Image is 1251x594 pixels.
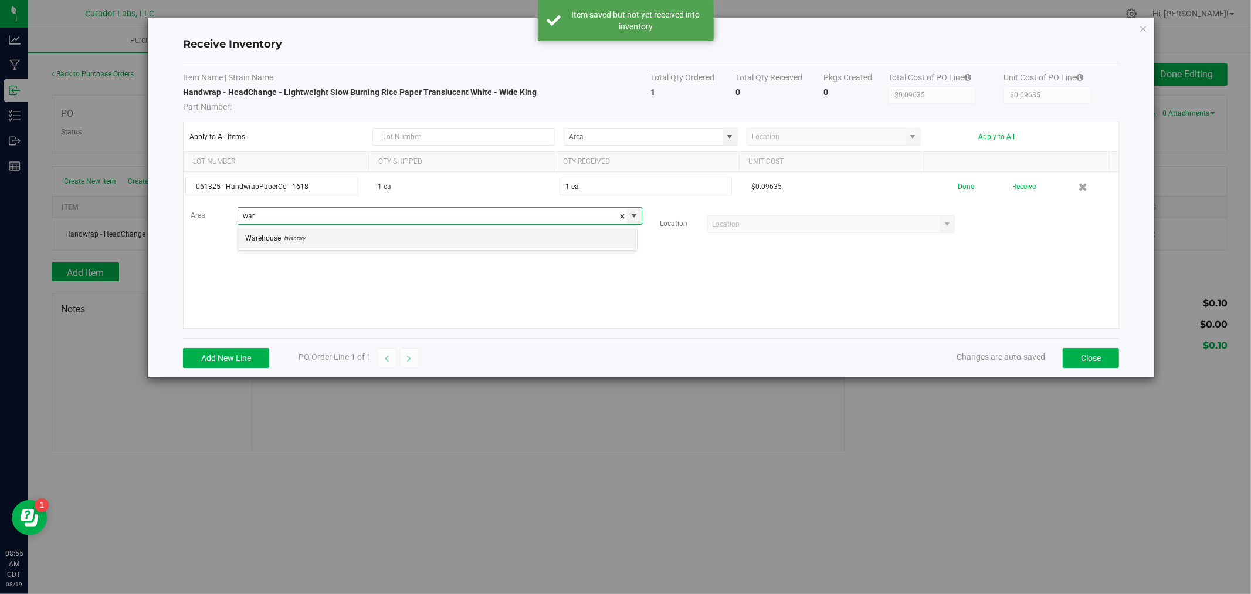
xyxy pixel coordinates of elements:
label: Area [191,210,238,221]
th: Qty Shipped [368,152,554,172]
span: Apply to All Items: [189,133,364,141]
input: Qty Received [560,178,732,195]
strong: Handwrap - HeadChange - Lightweight Slow Burning Rice Paper Translucent White - Wide King [183,87,537,97]
span: PO Order Line 1 of 1 [299,352,371,362]
td: 1 ea [371,172,558,203]
th: Total Qty Received [735,72,824,86]
th: Pkgs Created [824,72,889,86]
iframe: Resource center unread badge [35,498,49,512]
i: Specifying a total cost will update all item costs. [964,73,971,82]
strong: 1 [651,87,656,97]
h4: Receive Inventory [183,37,1119,52]
input: Area [238,208,627,224]
strong: 0 [735,87,740,97]
button: Close modal [1140,21,1148,35]
th: Qty Received [554,152,739,172]
input: Lot Number [372,128,555,146]
th: Unit Cost of PO Line [1003,72,1119,86]
span: clear [619,208,626,225]
button: Add New Line [183,348,269,368]
iframe: Resource center [12,500,47,535]
th: Total Cost of PO Line [888,72,1003,86]
span: Warehouse [245,230,281,247]
th: Unit Cost [739,152,924,172]
span: Changes are auto-saved [957,352,1045,362]
button: Apply to All [979,133,1015,141]
label: Location [660,218,707,230]
td: $0.09635 [744,172,931,203]
span: Inventory [281,230,305,247]
input: Lot Number [185,178,358,195]
button: Receive [1012,177,1036,197]
th: Total Qty Ordered [651,72,735,86]
button: Done [958,177,974,197]
span: Part Number: [183,102,232,112]
input: Area [564,129,723,145]
th: Lot Number [184,152,369,172]
i: Specifying a total cost will update all item costs. [1076,73,1083,82]
strong: 0 [824,87,829,97]
button: Close [1063,348,1119,368]
th: Item Name | Strain Name [183,72,651,86]
div: Item saved but not yet received into inventory [567,9,705,32]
